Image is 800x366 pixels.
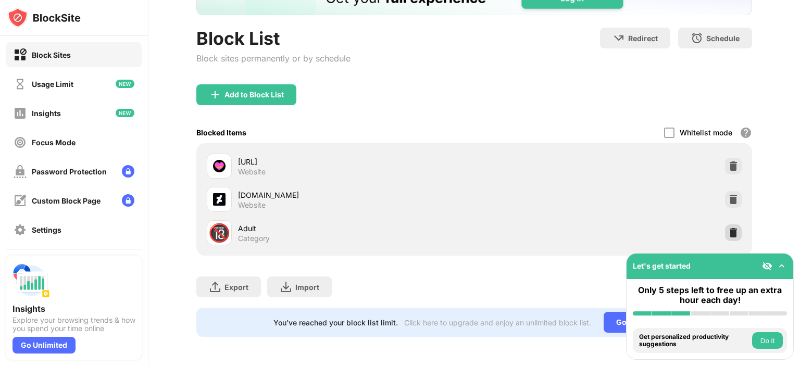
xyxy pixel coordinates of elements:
img: eye-not-visible.svg [762,261,772,271]
div: Go Unlimited [604,312,675,333]
div: Let's get started [633,261,691,270]
div: Custom Block Page [32,196,101,205]
div: [DOMAIN_NAME] [238,190,474,200]
img: new-icon.svg [116,80,134,88]
div: Website [238,167,266,176]
img: favicons [213,160,226,172]
img: new-icon.svg [116,109,134,117]
div: Redirect [628,34,658,43]
div: Blocked Items [196,128,246,137]
div: Explore your browsing trends & how you spend your time online [12,316,135,333]
div: Block List [196,28,351,49]
div: Insights [32,109,61,118]
img: push-insights.svg [12,262,50,299]
div: Import [295,283,319,292]
div: Block Sites [32,51,71,59]
div: Website [238,200,266,210]
div: [URL] [238,156,474,167]
div: Settings [32,225,61,234]
img: settings-off.svg [14,223,27,236]
div: Add to Block List [224,91,284,99]
div: Go Unlimited [12,337,76,354]
div: Block sites permanently or by schedule [196,53,351,64]
div: Password Protection [32,167,107,176]
img: omni-setup-toggle.svg [777,261,787,271]
img: focus-off.svg [14,136,27,149]
div: 🔞 [208,222,230,244]
img: insights-off.svg [14,107,27,120]
img: lock-menu.svg [122,165,134,178]
img: favicons [213,193,226,206]
div: Usage Limit [32,80,73,89]
img: logo-blocksite.svg [7,7,81,28]
button: Do it [752,332,783,349]
img: customize-block-page-off.svg [14,194,27,207]
div: Schedule [706,34,740,43]
div: Adult [238,223,474,234]
img: time-usage-off.svg [14,78,27,91]
div: Category [238,234,270,243]
div: Whitelist mode [680,128,732,137]
div: Only 5 steps left to free up an extra hour each day! [633,285,787,305]
div: Click here to upgrade and enjoy an unlimited block list. [404,318,591,327]
div: Get personalized productivity suggestions [639,333,749,348]
div: Export [224,283,248,292]
img: block-on.svg [14,48,27,61]
div: Insights [12,304,135,314]
img: password-protection-off.svg [14,165,27,178]
img: lock-menu.svg [122,194,134,207]
div: You’ve reached your block list limit. [273,318,398,327]
div: Focus Mode [32,138,76,147]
